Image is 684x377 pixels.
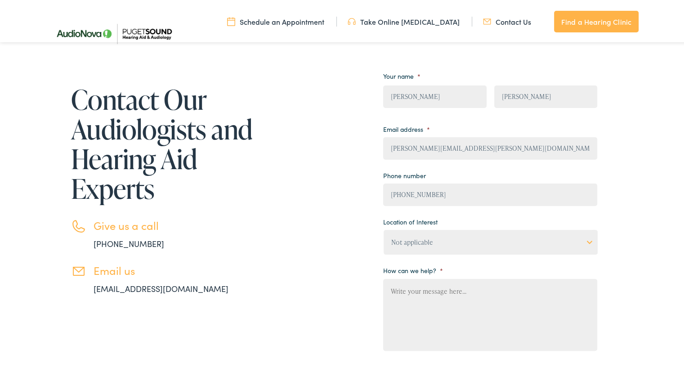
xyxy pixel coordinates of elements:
label: Your name [383,70,420,78]
img: utility icon [227,15,235,25]
a: [EMAIL_ADDRESS][DOMAIN_NAME] [94,281,228,292]
input: (XXX) XXX - XXXX [383,182,597,204]
h1: Contact Our Audiologists and Hearing Aid Experts [71,83,255,202]
input: example@email.com [383,135,597,158]
a: Take Online [MEDICAL_DATA] [348,15,460,25]
label: Location of Interest [383,216,438,224]
a: Schedule an Appointment [227,15,324,25]
img: utility icon [348,15,356,25]
input: First name [383,84,486,106]
a: Find a Hearing Clinic [554,9,639,31]
h3: Email us [94,262,255,275]
a: Contact Us [483,15,531,25]
input: Last name [494,84,597,106]
h3: Give us a call [94,217,255,230]
label: Phone number [383,170,426,178]
label: Email address [383,123,430,131]
a: [PHONE_NUMBER] [94,236,164,247]
label: How can we help? [383,265,443,273]
img: utility icon [483,15,491,25]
